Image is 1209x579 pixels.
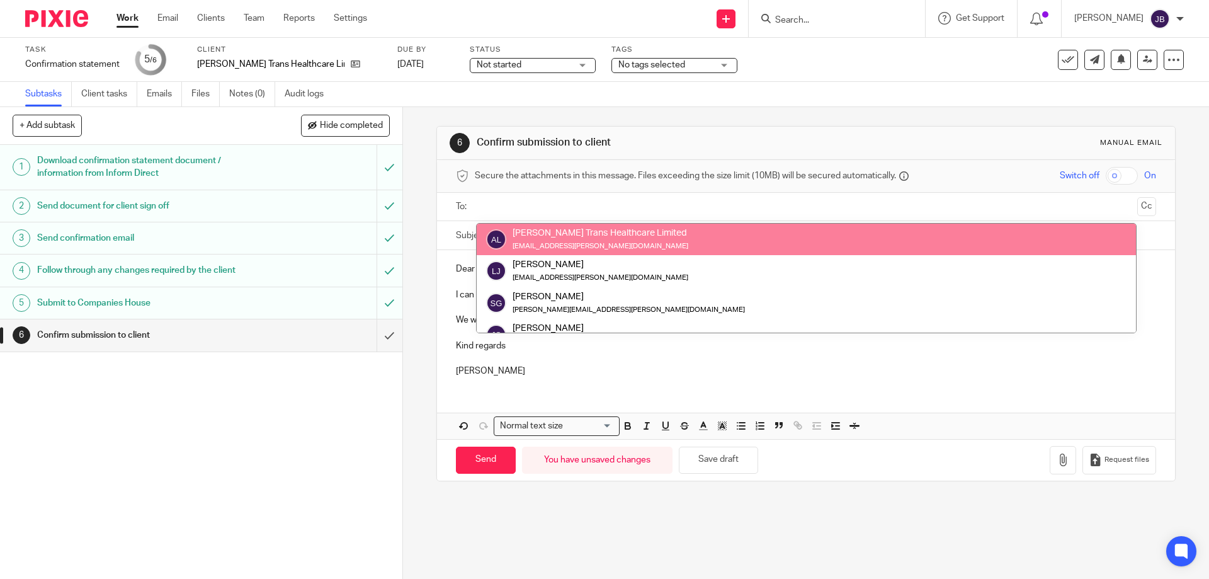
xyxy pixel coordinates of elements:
[334,12,367,25] a: Settings
[456,289,1155,301] p: I can confirm that your confirmation statement has now been submitted to Companies House on your ...
[285,82,333,106] a: Audit logs
[197,58,344,71] p: [PERSON_NAME] Trans Healthcare Limited
[522,447,673,474] div: You have unsaved changes
[513,258,688,271] div: [PERSON_NAME]
[147,82,182,106] a: Emails
[37,229,255,248] h1: Send confirmation email
[25,82,72,106] a: Subtasks
[13,326,30,344] div: 6
[486,324,506,345] img: svg%3E
[456,263,1155,275] p: Dear [PERSON_NAME]
[513,227,688,239] div: [PERSON_NAME] Trans Healthcare Limited
[25,58,120,71] div: Confirmation statement
[1150,9,1170,29] img: svg%3E
[37,197,255,215] h1: Send document for client sign off
[197,12,225,25] a: Clients
[13,229,30,247] div: 3
[611,45,737,55] label: Tags
[244,12,264,25] a: Team
[81,82,137,106] a: Client tasks
[475,169,896,182] span: Secure the attachments in this message. Files exceeding the size limit (10MB) will be secured aut...
[25,10,88,27] img: Pixie
[567,420,612,433] input: Search for option
[513,243,688,249] small: [EMAIL_ADDRESS][PERSON_NAME][DOMAIN_NAME]
[1060,169,1099,182] span: Switch off
[470,45,596,55] label: Status
[13,115,82,136] button: + Add subtask
[1074,12,1144,25] p: [PERSON_NAME]
[229,82,275,106] a: Notes (0)
[486,229,506,249] img: svg%3E
[37,326,255,345] h1: Confirm submission to client
[191,82,220,106] a: Files
[456,447,516,474] input: Send
[37,151,255,183] h1: Download confirmation statement document / information from Inform Direct
[456,314,1155,326] p: We will, in due course, recharge the £34 filing fee that is charged by Companies House.
[477,136,833,149] h1: Confirm submission to client
[144,52,157,67] div: 5
[456,200,470,213] label: To:
[150,57,157,64] small: /6
[1082,446,1155,474] button: Request files
[25,45,120,55] label: Task
[477,60,521,69] span: Not started
[1137,197,1156,216] button: Cc
[13,294,30,312] div: 5
[456,340,1155,352] p: Kind regards
[283,12,315,25] a: Reports
[116,12,139,25] a: Work
[486,261,506,281] img: svg%3E
[157,12,178,25] a: Email
[956,14,1004,23] span: Get Support
[486,293,506,313] img: svg%3E
[618,60,685,69] span: No tags selected
[13,197,30,215] div: 2
[1100,138,1162,148] div: Manual email
[1144,169,1156,182] span: On
[450,133,470,153] div: 6
[301,115,390,136] button: Hide completed
[513,274,688,281] small: [EMAIL_ADDRESS][PERSON_NAME][DOMAIN_NAME]
[513,322,688,335] div: [PERSON_NAME]
[397,60,424,69] span: [DATE]
[494,416,620,436] div: Search for option
[456,365,1155,377] p: [PERSON_NAME]
[397,45,454,55] label: Due by
[497,420,565,433] span: Normal text size
[13,262,30,280] div: 4
[456,229,489,242] label: Subject:
[13,158,30,176] div: 1
[320,121,383,131] span: Hide completed
[513,290,745,302] div: [PERSON_NAME]
[513,306,745,313] small: [PERSON_NAME][EMAIL_ADDRESS][PERSON_NAME][DOMAIN_NAME]
[37,294,255,312] h1: Submit to Companies House
[37,261,255,280] h1: Follow through any changes required by the client
[679,447,758,474] button: Save draft
[197,45,382,55] label: Client
[774,15,887,26] input: Search
[1104,455,1149,465] span: Request files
